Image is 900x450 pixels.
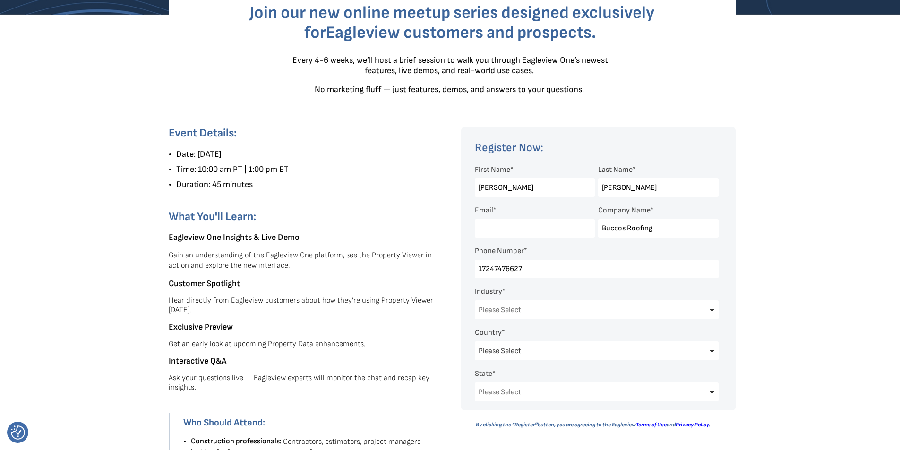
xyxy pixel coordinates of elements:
span: Date: [DATE] [176,149,222,159]
span: Construction professionals: [191,437,282,446]
span: Register Now: [475,141,543,154]
span: Email [475,206,493,215]
span: Interactive Q&A [169,356,226,365]
span: . [194,382,196,391]
span: Time: 10:00 am PT | 1:00 pm ET [176,164,289,174]
span: Every 4-6 weeks, we’ll host a brief session to walk you through Eagleview One’s newest features, ... [292,55,608,76]
span: First Name [475,165,510,174]
span: Eagleview One Insights & Live Demo [169,232,300,242]
span: What You'll Learn: [169,210,256,223]
span: Industry [475,287,502,296]
span: Exclusive Preview [169,322,233,331]
strong: Who Should Attend: [183,417,265,428]
a: Terms of Use [636,421,667,428]
span: Get an early look at upcoming Property Data enhancements. [169,339,365,348]
i: ” [535,421,538,428]
i: . [709,421,710,428]
a: Privacy Policy [676,421,709,428]
button: Consent Preferences [11,425,25,440]
span: Duration: 45 minutes [176,179,253,189]
span: Event Details: [169,126,237,140]
span: Last Name [598,165,633,174]
i: By clicking the “Register [476,421,535,428]
i: button, you are agreeing to the Eagleview [538,421,636,428]
span: Hear directly from Eagleview customers about how they’re using Property Viewer [DATE]. [169,296,433,314]
img: Revisit consent button [11,425,25,440]
span: Gain an understanding of the Eagleview One platform, see the Property Viewer in action and explor... [169,251,432,270]
span: No marketing fluff — just features, demos, and answers to your questions. [315,84,584,94]
span: Company Name [598,206,651,215]
span: Customer Spotlight [169,278,240,288]
span: Eagleview customers and prospects. [326,23,596,43]
span: Ask your questions live — Eagleview experts will monitor the chat and recap key insights [169,373,429,391]
span: Join our new online meetup series designed exclusively for [249,3,654,43]
span: Phone Number [475,246,524,255]
span: Country [475,328,502,337]
i: and [667,421,676,428]
span: State [475,369,492,378]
